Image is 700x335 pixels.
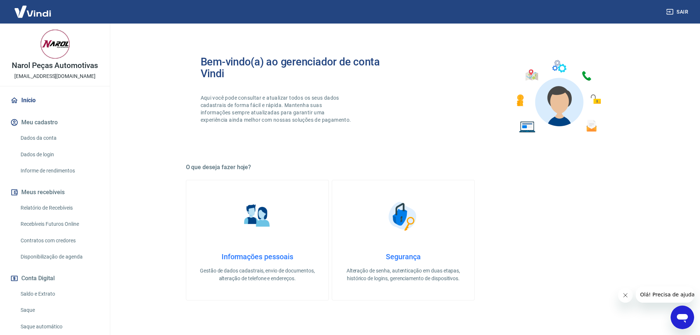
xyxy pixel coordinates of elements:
a: Saque [18,303,101,318]
h2: Bem-vindo(a) ao gerenciador de conta Vindi [201,56,403,79]
p: Narol Peças Automotivas [12,62,98,70]
h5: O que deseja fazer hoje? [186,164,621,171]
img: Informações pessoais [239,198,276,235]
a: Relatório de Recebíveis [18,200,101,215]
p: [EMAIL_ADDRESS][DOMAIN_NAME] [14,72,96,80]
iframe: Mensagem da empresa [636,286,694,303]
img: Segurança [385,198,421,235]
img: 4261cb59-7e4c-4078-b989-a0081ef23a75.jpeg [40,29,70,59]
a: SegurançaSegurançaAlteração de senha, autenticação em duas etapas, histórico de logins, gerenciam... [332,180,475,300]
p: Alteração de senha, autenticação em duas etapas, histórico de logins, gerenciamento de dispositivos. [344,267,463,282]
a: Saque automático [18,319,101,334]
a: Contratos com credores [18,233,101,248]
button: Conta Digital [9,270,101,286]
a: Recebíveis Futuros Online [18,217,101,232]
p: Gestão de dados cadastrais, envio de documentos, alteração de telefone e endereços. [198,267,317,282]
iframe: Fechar mensagem [618,288,633,303]
a: Informe de rendimentos [18,163,101,178]
a: Dados da conta [18,131,101,146]
a: Saldo e Extrato [18,286,101,302]
span: Olá! Precisa de ajuda? [4,5,62,11]
iframe: Botão para abrir a janela de mensagens [671,306,694,329]
p: Aqui você pode consultar e atualizar todos os seus dados cadastrais de forma fácil e rápida. Mant... [201,94,353,124]
a: Informações pessoaisInformações pessoaisGestão de dados cadastrais, envio de documentos, alteraçã... [186,180,329,300]
img: Imagem de um avatar masculino com diversos icones exemplificando as funcionalidades do gerenciado... [510,56,606,137]
a: Disponibilização de agenda [18,249,101,264]
a: Início [9,92,101,108]
button: Meu cadastro [9,114,101,131]
img: Vindi [9,0,57,23]
h4: Segurança [344,252,463,261]
a: Dados de login [18,147,101,162]
button: Meus recebíveis [9,184,101,200]
h4: Informações pessoais [198,252,317,261]
button: Sair [665,5,691,19]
